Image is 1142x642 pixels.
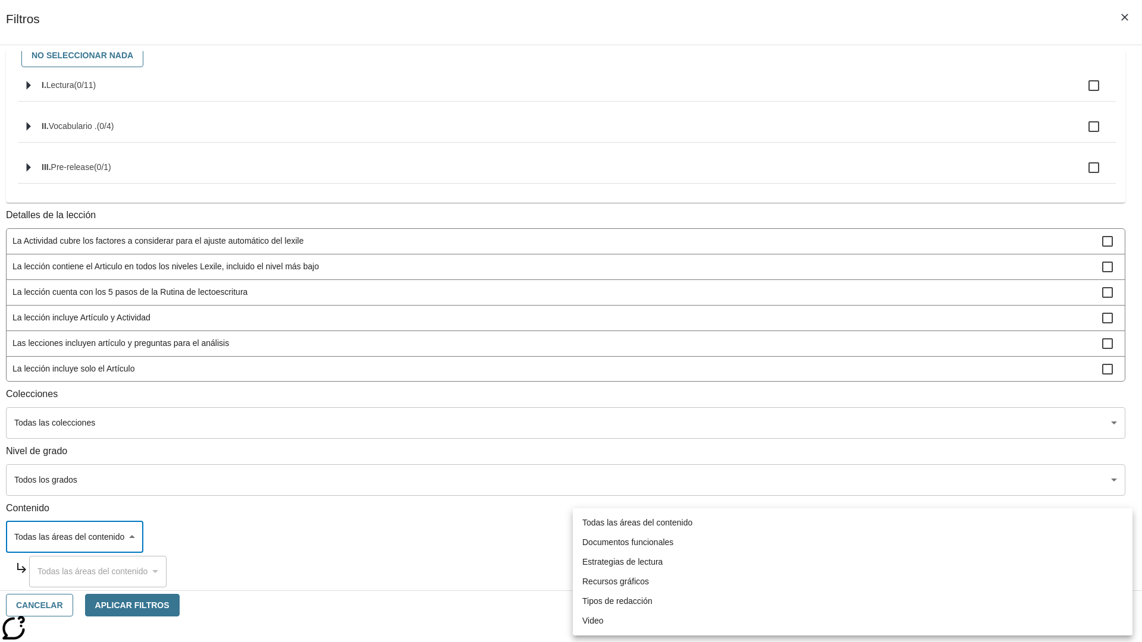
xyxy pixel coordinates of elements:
li: Recursos gráficos [573,572,1132,591]
li: Video [573,611,1132,631]
li: Tipos de redacción [573,591,1132,611]
ul: Seleccione el Contenido [573,508,1132,635]
li: Documentos funcionales [573,533,1132,552]
li: Estrategias de lectura [573,552,1132,572]
li: Todas las áreas del contenido [573,513,1132,533]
